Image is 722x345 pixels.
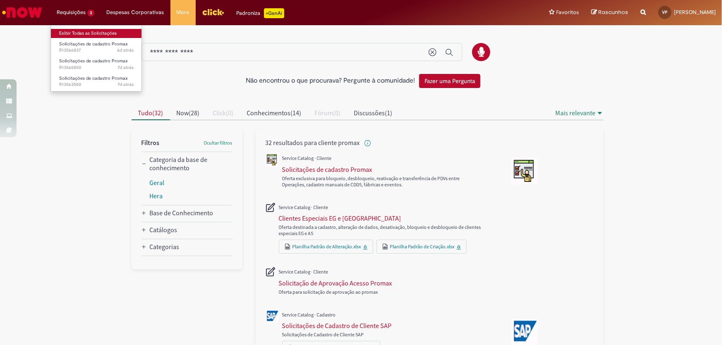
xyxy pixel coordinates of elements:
span: R13566837 [59,47,134,54]
span: Solicitações de cadastro Promax [59,58,128,64]
img: click_logo_yellow_360x200.png [202,6,224,18]
h2: Não encontrou o que procurava? Pergunte à comunidade! [246,77,415,85]
div: Padroniza [237,8,284,18]
span: Solicitações de cadastro Promax [59,75,128,81]
span: 7d atrás [118,64,134,71]
img: ServiceNow [1,4,43,21]
span: Favoritos [556,8,579,17]
span: R13565850 [59,64,134,71]
time: 25/09/2025 14:16:09 [117,47,134,53]
span: Despesas Corporativas [107,8,164,17]
span: VP [662,10,668,15]
span: Solicitações de cadastro Promax [59,41,128,47]
a: Rascunhos [591,9,628,17]
span: More [177,8,189,17]
time: 24/09/2025 15:12:35 [118,81,134,88]
p: +GenAi [264,8,284,18]
span: R13563550 [59,81,134,88]
a: Aberto R13565850 : Solicitações de cadastro Promax [51,57,142,72]
ul: Requisições [50,25,142,92]
span: 3 [87,10,94,17]
a: Aberto R13566837 : Solicitações de cadastro Promax [51,40,142,55]
span: 7d atrás [118,81,134,88]
time: 25/09/2025 10:46:44 [118,64,134,71]
button: Fazer uma Pergunta [419,74,480,88]
a: Exibir Todas as Solicitações [51,29,142,38]
a: Aberto R13563550 : Solicitações de cadastro Promax [51,74,142,89]
span: Requisições [57,8,86,17]
span: Rascunhos [598,8,628,16]
span: [PERSON_NAME] [674,9,716,16]
span: 6d atrás [117,47,134,53]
